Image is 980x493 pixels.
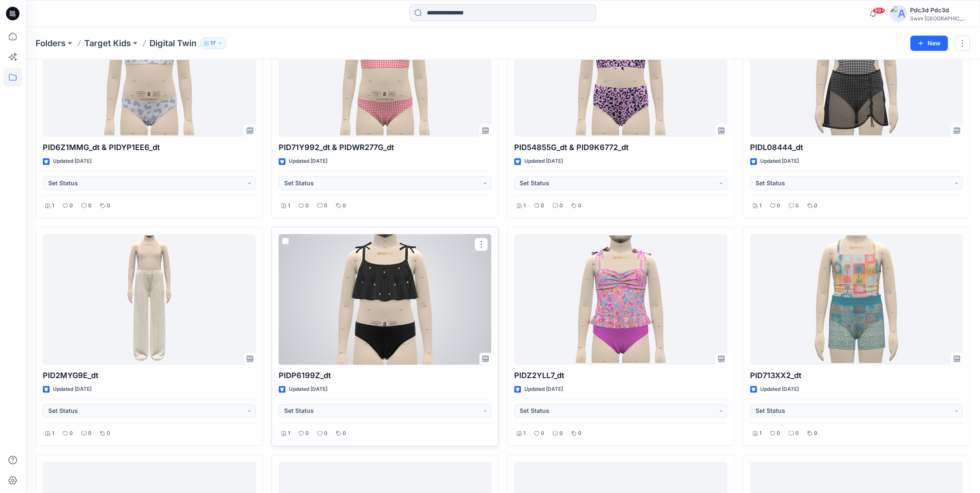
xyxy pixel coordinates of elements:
a: PID54855G_dt & PID9K6772_dt [514,6,727,136]
p: 0 [541,201,544,210]
a: PID2MYG9E_dt [43,234,256,365]
p: 17 [210,39,216,48]
p: PIDL08444_dt [750,142,963,153]
p: 1 [288,201,290,210]
p: Updated [DATE] [53,157,91,166]
p: 1 [523,201,526,210]
p: Updated [DATE] [524,385,563,394]
p: PID71Y992_dt & PIDWR277G_dt [279,142,492,153]
p: Updated [DATE] [53,385,91,394]
p: 0 [305,429,309,438]
p: PID713XX2_dt [750,370,963,382]
p: 1 [52,201,54,210]
p: Updated [DATE] [289,385,327,394]
p: 1 [288,429,290,438]
p: 1 [759,201,761,210]
p: 0 [305,201,309,210]
p: 0 [814,201,817,210]
p: Digital Twin [149,37,197,49]
p: 0 [69,429,73,438]
p: Updated [DATE] [760,157,799,166]
a: PIDZ2YLL7_dt [514,234,727,365]
p: PID6Z1MMG_dt & PIDYP1EE6_dt [43,142,256,153]
p: PID54855G_dt & PID9K6772_dt [514,142,727,153]
p: PIDZ2YLL7_dt [514,370,727,382]
p: Updated [DATE] [760,385,799,394]
p: 0 [69,201,73,210]
img: avatar [890,5,907,22]
p: Updated [DATE] [524,157,563,166]
p: 1 [52,429,54,438]
p: 0 [107,429,110,438]
a: Target Kids [84,37,131,49]
a: PID71Y992_dt & PIDWR277G_dt [279,6,492,136]
p: 0 [795,201,799,210]
a: PID6Z1MMG_dt & PIDYP1EE6_dt [43,6,256,136]
p: 0 [88,201,91,210]
p: 0 [814,429,817,438]
a: PIDL08444_dt [750,6,963,136]
div: Pdc3d Pdc3d [910,5,969,15]
button: 17 [200,37,226,49]
p: 0 [88,429,91,438]
a: Folders [36,37,66,49]
p: 0 [777,429,780,438]
p: 0 [578,429,581,438]
span: 99+ [872,7,885,14]
p: 0 [343,429,346,438]
p: 0 [559,201,563,210]
p: PIDP6199Z_dt [279,370,492,382]
p: 0 [107,201,110,210]
p: 0 [541,429,544,438]
p: PID2MYG9E_dt [43,370,256,382]
p: 1 [523,429,526,438]
div: Swim [GEOGRAPHIC_DATA] [910,15,969,22]
p: 0 [343,201,346,210]
p: 1 [759,429,761,438]
p: 0 [324,429,327,438]
p: 0 [795,429,799,438]
p: 0 [578,201,581,210]
a: PIDP6199Z_dt [279,234,492,365]
p: Updated [DATE] [289,157,327,166]
p: 0 [559,429,563,438]
button: New [910,36,948,51]
p: 0 [324,201,327,210]
p: 0 [777,201,780,210]
a: PID713XX2_dt [750,234,963,365]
